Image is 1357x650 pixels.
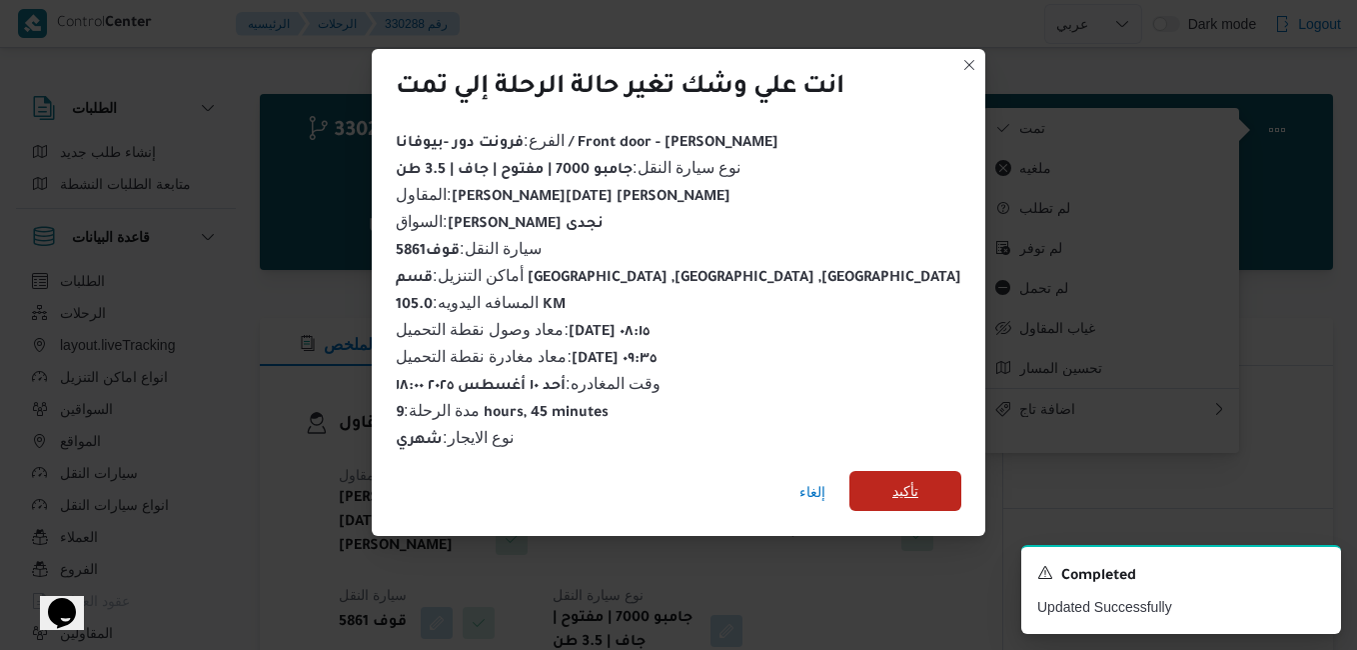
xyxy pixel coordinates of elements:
span: إلغاء [799,480,825,504]
span: Completed [1061,565,1136,589]
iframe: chat widget [20,570,84,630]
span: وقت المغادره : [396,375,661,392]
b: [PERSON_NAME] نجدى [448,217,604,233]
span: معاد مغادرة نقطة التحميل : [396,348,657,365]
span: أماكن التنزيل : [396,267,961,284]
b: أحد ١٠ أغسطس ٢٠٢٥ ١٨:٠٠ [396,379,566,395]
span: نوع سيارة النقل : [396,159,740,176]
span: نوع الايجار : [396,429,514,446]
span: السواق : [396,213,603,230]
b: 9 hours, 45 minutes [396,406,609,422]
div: Notification [1037,563,1325,589]
button: Closes this modal window [957,53,981,77]
span: مدة الرحلة : [396,402,609,419]
b: فرونت دور -بيوفانا / Front door - [PERSON_NAME] [396,136,777,152]
b: شهري [396,433,443,449]
b: قسم [GEOGRAPHIC_DATA] ,[GEOGRAPHIC_DATA] ,[GEOGRAPHIC_DATA] [396,271,961,287]
button: تأكيد [849,471,961,511]
button: إلغاء [791,472,833,512]
span: سيارة النقل : [396,240,542,257]
p: Updated Successfully [1037,597,1325,618]
b: 105.0 KM [396,298,566,314]
span: تأكيد [892,479,918,503]
b: [DATE] ٠٨:١٥ [569,325,650,341]
span: المقاول : [396,186,729,203]
b: [DATE] ٠٩:٣٥ [572,352,657,368]
span: الفرع : [396,132,777,149]
div: انت علي وشك تغير حالة الرحلة إلي تمت [396,73,844,105]
b: [PERSON_NAME][DATE] [PERSON_NAME] [452,190,730,206]
b: جامبو 7000 | مفتوح | جاف | 3.5 طن [396,163,633,179]
span: المسافه اليدويه : [396,294,566,311]
b: قوف5861 [396,244,460,260]
span: معاد وصول نقطة التحميل : [396,321,650,338]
